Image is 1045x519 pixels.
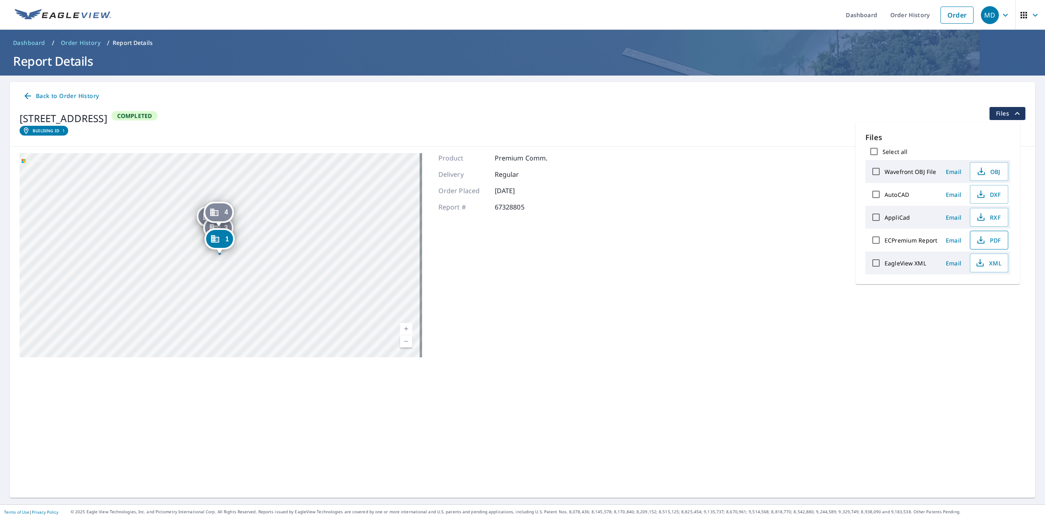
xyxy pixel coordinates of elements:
[225,209,228,215] span: 4
[996,109,1022,118] span: Files
[975,189,1001,199] span: DXF
[13,39,45,47] span: Dashboard
[10,53,1035,69] h1: Report Details
[20,111,107,126] div: [STREET_ADDRESS]
[885,191,909,198] label: AutoCAD
[940,211,967,224] button: Email
[940,234,967,247] button: Email
[203,217,233,243] div: Dropped pin, building 3, Commercial property, 800 S Courtenay Pkwy Merritt Island, FL 32952
[224,225,228,231] span: 3
[438,153,487,163] p: Product
[438,186,487,196] p: Order Placed
[33,128,59,133] em: Building ID
[4,509,29,515] a: Terms of Use
[885,236,937,244] label: ECPremium Report
[940,165,967,178] button: Email
[883,148,907,156] label: Select all
[15,9,111,21] img: EV Logo
[32,509,58,515] a: Privacy Policy
[885,259,926,267] label: EagleView XML
[52,38,54,48] li: /
[495,202,544,212] p: 67328805
[975,235,1001,245] span: PDF
[205,228,235,254] div: Dropped pin, building 1, Commercial property, 800 S Courtenay Pkwy Merritt Island, FL 32952
[20,89,102,104] a: Back to Order History
[885,168,936,176] label: Wavefront OBJ File
[197,206,227,231] div: Dropped pin, building 2, Commercial property, 800 S Courtenay Pkwy Merritt Island, FL 32952
[970,208,1008,227] button: RXF
[885,214,910,221] label: AppliCad
[23,91,99,101] span: Back to Order History
[989,107,1025,120] button: filesDropdownBtn-67328805
[981,6,999,24] div: MD
[970,254,1008,272] button: XML
[204,202,234,227] div: Dropped pin, building 4, Commercial property, 800 S Courtenay Pkwy Merritt Island, FL 32952
[58,36,104,49] a: Order History
[400,335,412,347] a: Current Level 17, Zoom Out
[61,39,100,47] span: Order History
[4,510,58,515] p: |
[970,231,1008,249] button: PDF
[71,509,1041,515] p: © 2025 Eagle View Technologies, Inc. and Pictometry International Corp. All Rights Reserved. Repo...
[970,185,1008,204] button: DXF
[438,202,487,212] p: Report #
[944,214,963,221] span: Email
[495,186,544,196] p: [DATE]
[944,236,963,244] span: Email
[112,112,157,120] span: Completed
[400,323,412,335] a: Current Level 17, Zoom In
[10,36,49,49] a: Dashboard
[107,38,109,48] li: /
[944,191,963,198] span: Email
[113,39,153,47] p: Report Details
[940,257,967,270] button: Email
[225,236,229,242] span: 1
[940,188,967,201] button: Email
[438,169,487,179] p: Delivery
[10,36,1035,49] nav: breadcrumb
[940,7,974,24] a: Order
[975,258,1001,268] span: XML
[944,168,963,176] span: Email
[975,212,1001,222] span: RXF
[944,259,963,267] span: Email
[975,167,1001,176] span: OBJ
[20,126,68,136] a: Building ID1
[970,162,1008,181] button: OBJ
[865,132,1010,143] p: Files
[495,169,544,179] p: Regular
[495,153,548,163] p: Premium Comm.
